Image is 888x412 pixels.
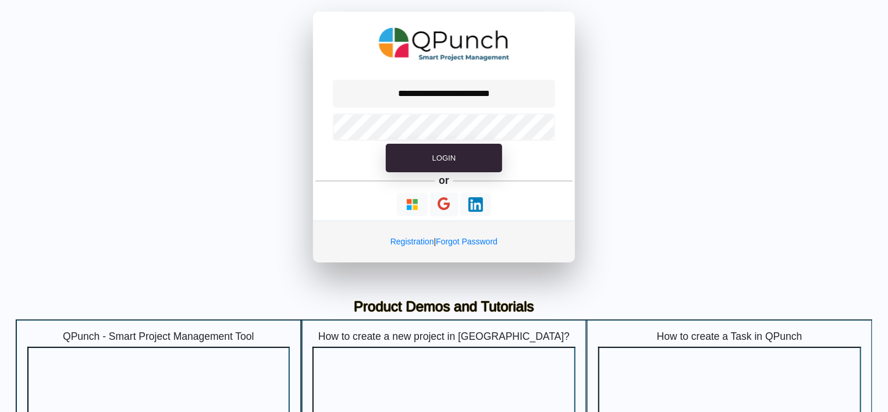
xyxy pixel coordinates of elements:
h5: How to create a Task in QPunch [598,331,861,343]
button: Continue With Google [430,193,459,216]
a: Forgot Password [436,237,498,246]
span: Login [432,154,456,162]
h5: or [437,172,452,189]
img: Loading... [468,197,483,212]
img: QPunch [379,23,510,65]
h5: How to create a new project in [GEOGRAPHIC_DATA]? [312,331,576,343]
img: Loading... [405,197,420,212]
div: | [313,221,575,262]
button: Continue With Microsoft Azure [397,193,428,216]
h3: Product Demos and Tutorials [24,299,864,315]
button: Login [386,144,502,173]
button: Continue With LinkedIn [460,193,491,216]
a: Registration [390,237,434,246]
h5: QPunch - Smart Project Management Tool [27,331,290,343]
